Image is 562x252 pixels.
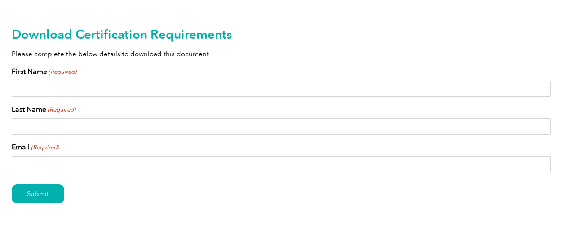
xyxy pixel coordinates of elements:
label: Last Name [12,104,75,115]
h2: Download Certification Requirements [12,27,551,41]
label: Email [12,142,59,153]
p: Please complete the below details to download this document [12,49,551,59]
span: (Required) [48,67,76,76]
span: (Required) [30,143,59,152]
span: (Required) [47,105,75,114]
input: Submit [12,184,64,203]
label: First Name [12,66,76,77]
